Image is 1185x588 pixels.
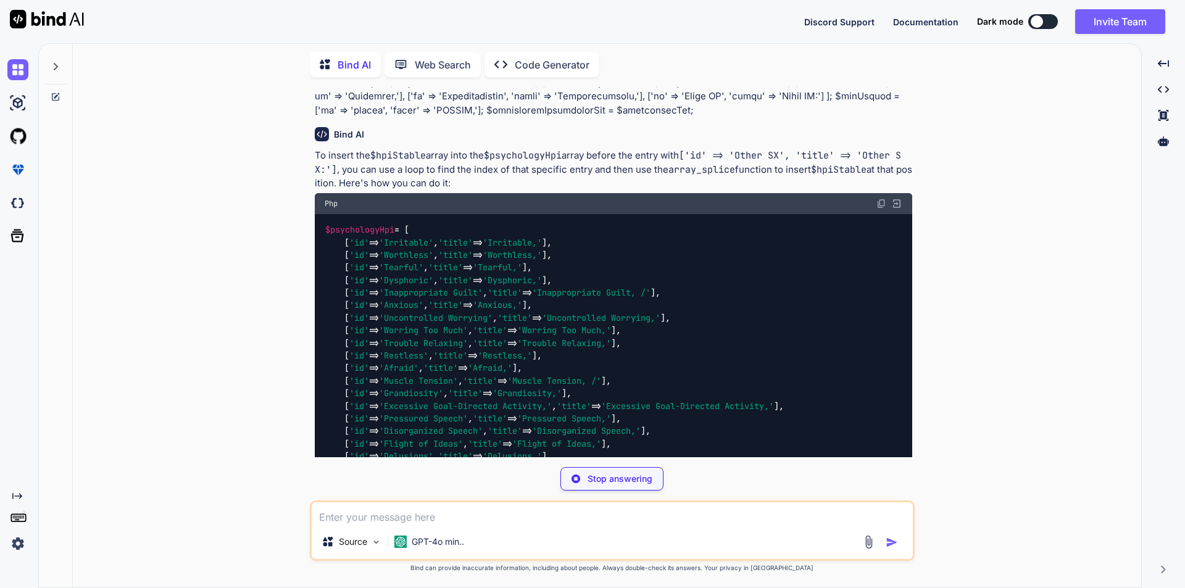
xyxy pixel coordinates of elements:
code: array_splice [668,164,735,176]
span: 'Dysphoric' [379,275,433,286]
span: 'title' [438,237,473,248]
p: Bind can provide inaccurate information, including about people. Always double-check its answers.... [310,563,915,573]
p: Code Generator [515,57,589,72]
span: Documentation [893,17,958,27]
span: 'title' [428,262,463,273]
span: 'Restless' [379,350,428,361]
span: 'Pressured Speech,' [517,413,611,424]
code: $psychologyHpi [484,149,562,162]
img: ai-studio [7,93,28,114]
span: 'Worring Too Much' [379,325,468,336]
span: 'Flight of Ideas' [379,438,463,449]
span: 'title' [473,337,507,349]
img: Open in Browser [891,198,902,209]
span: Php [325,199,338,209]
p: Stop answering [588,473,652,485]
span: 'Inappropriate Guilt, /' [532,287,651,298]
span: 'Afraid,' [468,363,512,374]
button: Discord Support [804,15,875,28]
span: 'Anxious' [379,300,423,311]
span: 'Tearful' [379,262,423,273]
span: 'Pressured Speech' [379,413,468,424]
span: 'id' [349,275,369,286]
span: 'title' [473,413,507,424]
span: 'title' [488,287,522,298]
span: 'Uncontrolled Worrying' [379,312,493,323]
span: 'id' [349,249,369,260]
span: Discord Support [804,17,875,27]
span: 'Dysphoric,' [483,275,542,286]
span: 'Irritable' [379,237,433,248]
span: 'id' [349,337,369,349]
span: 'Restless,' [478,350,532,361]
span: 'Disorganized Speech' [379,426,483,437]
span: 'Delusions,' [483,451,542,462]
img: darkCloudIdeIcon [7,193,28,213]
span: 'title' [448,388,483,399]
span: 'Muscle Tension, /' [507,375,601,386]
span: 'title' [497,312,532,323]
h6: Bind AI [334,128,364,141]
p: To insert the array into the array before the entry with , you can use a loop to find the index o... [315,149,912,191]
span: 'Irritable,' [483,237,542,248]
span: Dark mode [977,15,1023,28]
span: 'id' [349,438,369,449]
span: 'title' [438,275,473,286]
img: copy [876,199,886,209]
span: 'title' [433,350,468,361]
span: 'title' [423,363,458,374]
span: 'id' [349,400,369,412]
span: 'id' [349,363,369,374]
p: Bind AI [338,57,371,72]
span: 'Disorganized Speech,' [532,426,641,437]
span: 'title' [468,438,502,449]
span: 'id' [349,426,369,437]
span: 'Afraid' [379,363,418,374]
span: 'title' [473,325,507,336]
span: 'Excessive Goal-Directed Activity,' [379,400,552,412]
span: 'title' [463,375,497,386]
span: 'id' [349,375,369,386]
span: 'title' [488,426,522,437]
span: 'Inappropriate Guilt' [379,287,483,298]
span: 'Excessive Goal-Directed Activity,' [601,400,774,412]
span: 'Worring Too Much,' [517,325,611,336]
img: Bind AI [10,10,84,28]
span: 'Trouble Relaxing,' [517,337,611,349]
img: chat [7,59,28,80]
img: githubLight [7,126,28,147]
span: 'id' [349,350,369,361]
span: 'Trouble Relaxing' [379,337,468,349]
code: $hpiStable [370,149,426,162]
code: ['id' => 'Other SX', 'title' => 'Other SX:'] [315,149,901,176]
span: 'Flight of Ideas,' [512,438,601,449]
img: premium [7,159,28,180]
p: Web Search [415,57,471,72]
span: $psychologyHpi [325,225,394,236]
span: 'id' [349,312,369,323]
span: 'title' [557,400,591,412]
p: Source [339,536,367,548]
code: = [ [ => , => ], [ => , => ], [ => , => ], [ => , => ], [ => , => ], [ => , => ], [ => , => ], [ ... [325,223,883,563]
span: 'Muscle Tension' [379,375,458,386]
img: settings [7,533,28,554]
span: 'Anxious,' [473,300,522,311]
span: 'Worthless,' [483,249,542,260]
span: 'id' [349,287,369,298]
span: 'Tearful,' [473,262,522,273]
img: attachment [862,535,876,549]
span: 'Worthless' [379,249,433,260]
img: icon [886,536,898,549]
span: 'id' [349,413,369,424]
p: GPT-4o min.. [412,536,464,548]
span: 'Grandiosity,' [493,388,562,399]
span: 'Grandiosity' [379,388,443,399]
span: 'id' [349,237,369,248]
span: 'title' [428,300,463,311]
code: $hpiStable [811,164,867,176]
span: 'title' [438,451,473,462]
span: 'id' [349,388,369,399]
span: 'id' [349,262,369,273]
img: GPT-4o mini [394,536,407,548]
span: 'Delusions' [379,451,433,462]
